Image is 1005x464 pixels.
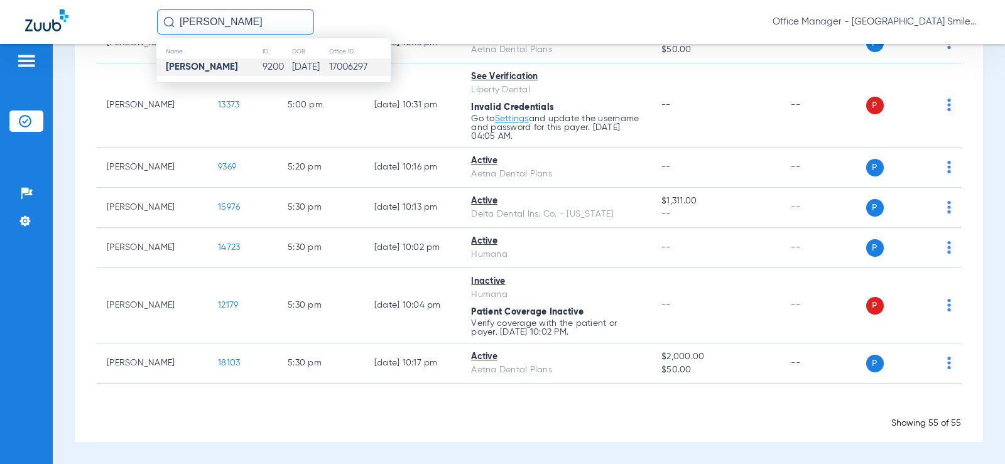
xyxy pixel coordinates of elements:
[866,97,884,114] span: P
[471,84,641,97] div: Liberty Dental
[278,63,364,148] td: 5:00 PM
[661,100,671,109] span: --
[471,70,641,84] div: See Verification
[471,195,641,208] div: Active
[97,188,208,228] td: [PERSON_NAME]
[471,350,641,364] div: Active
[163,16,175,28] img: Search Icon
[471,235,641,248] div: Active
[471,114,641,141] p: Go to and update the username and password for this payer. [DATE] 04:05 AM.
[262,58,291,76] td: 9200
[329,58,391,76] td: 17006297
[471,248,641,261] div: Humana
[781,148,866,188] td: --
[471,43,641,57] div: Aetna Dental Plans
[97,343,208,384] td: [PERSON_NAME]
[947,99,951,111] img: group-dot-blue.svg
[262,45,291,58] th: ID
[661,350,771,364] span: $2,000.00
[661,43,771,57] span: $50.00
[891,419,961,428] span: Showing 55 of 55
[471,154,641,168] div: Active
[661,243,671,252] span: --
[291,45,329,58] th: DOB
[661,163,671,171] span: --
[156,45,262,58] th: Name
[364,268,462,343] td: [DATE] 10:04 PM
[947,299,951,311] img: group-dot-blue.svg
[471,208,641,221] div: Delta Dental Ins. Co. - [US_STATE]
[781,63,866,148] td: --
[278,343,364,384] td: 5:30 PM
[661,208,771,221] span: --
[157,9,314,35] input: Search for patients
[471,364,641,377] div: Aetna Dental Plans
[471,103,554,112] span: Invalid Credentials
[218,301,238,310] span: 12179
[364,343,462,384] td: [DATE] 10:17 PM
[278,148,364,188] td: 5:20 PM
[278,268,364,343] td: 5:30 PM
[942,404,1005,464] iframe: Chat Widget
[25,9,68,31] img: Zuub Logo
[16,53,36,68] img: hamburger-icon
[781,188,866,228] td: --
[218,100,239,109] span: 13373
[166,62,238,72] strong: [PERSON_NAME]
[364,228,462,268] td: [DATE] 10:02 PM
[364,188,462,228] td: [DATE] 10:13 PM
[97,148,208,188] td: [PERSON_NAME]
[218,359,240,367] span: 18103
[781,228,866,268] td: --
[97,228,208,268] td: [PERSON_NAME]
[471,319,641,337] p: Verify coverage with the patient or payer. [DATE] 10:02 PM.
[773,16,980,28] span: Office Manager - [GEOGRAPHIC_DATA] Smiles - Plantation
[218,163,236,171] span: 9369
[471,168,641,181] div: Aetna Dental Plans
[866,199,884,217] span: P
[218,243,240,252] span: 14723
[866,239,884,257] span: P
[495,114,529,123] a: Settings
[781,343,866,384] td: --
[661,301,671,310] span: --
[278,228,364,268] td: 5:30 PM
[781,268,866,343] td: --
[866,159,884,176] span: P
[947,241,951,254] img: group-dot-blue.svg
[278,188,364,228] td: 5:30 PM
[218,203,240,212] span: 15976
[97,268,208,343] td: [PERSON_NAME]
[471,308,584,316] span: Patient Coverage Inactive
[866,355,884,372] span: P
[364,148,462,188] td: [DATE] 10:16 PM
[471,288,641,301] div: Humana
[661,364,771,377] span: $50.00
[947,201,951,213] img: group-dot-blue.svg
[866,297,884,315] span: P
[947,357,951,369] img: group-dot-blue.svg
[364,63,462,148] td: [DATE] 10:31 PM
[291,58,329,76] td: [DATE]
[661,195,771,208] span: $1,311.00
[329,45,391,58] th: Office ID
[97,63,208,148] td: [PERSON_NAME]
[947,161,951,173] img: group-dot-blue.svg
[471,275,641,288] div: Inactive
